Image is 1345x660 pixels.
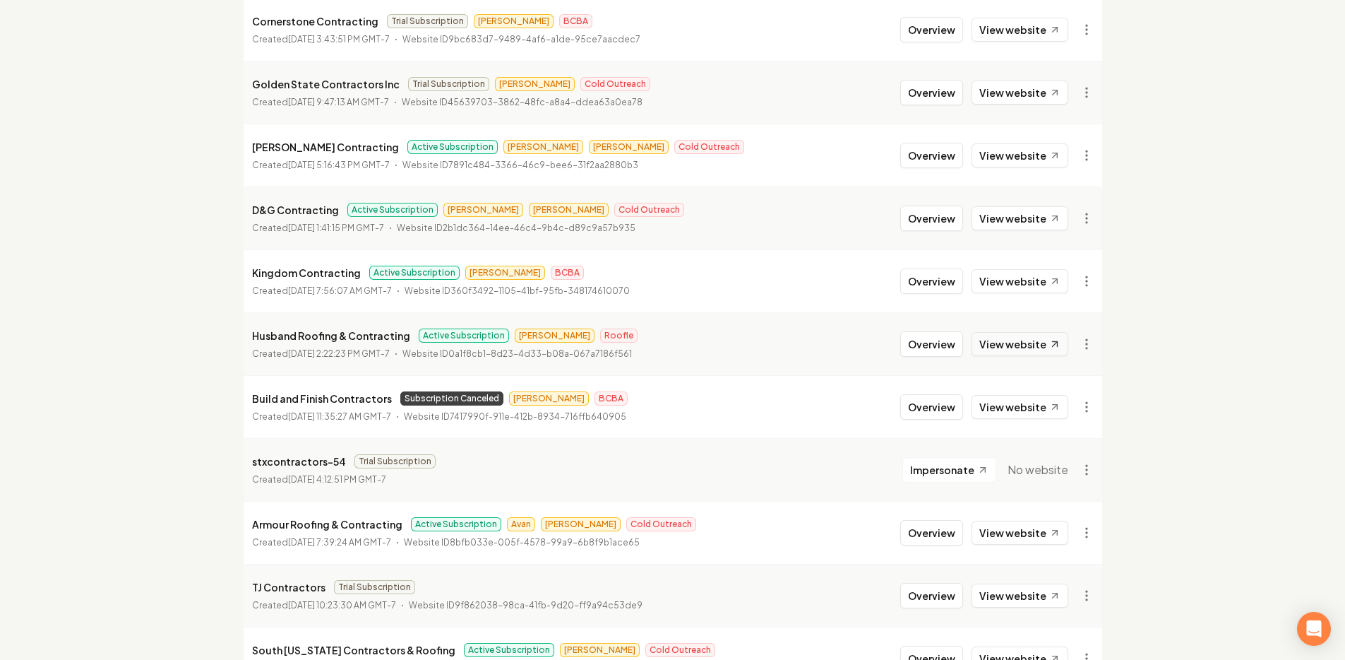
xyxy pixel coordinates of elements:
[288,474,386,485] time: [DATE] 4:12:51 PM GMT-7
[529,203,609,217] span: [PERSON_NAME]
[408,77,489,91] span: Trial Subscription
[551,266,584,280] span: BCBA
[509,391,589,406] span: [PERSON_NAME]
[334,580,415,594] span: Trial Subscription
[972,143,1068,167] a: View website
[972,269,1068,293] a: View website
[1297,612,1331,646] div: Open Intercom Messenger
[369,266,460,280] span: Active Subscription
[900,80,963,105] button: Overview
[404,410,626,424] p: Website ID 7417990f-911e-412b-8934-716ffb640905
[900,17,963,42] button: Overview
[387,14,468,28] span: Trial Subscription
[674,140,744,154] span: Cold Outreach
[252,201,339,218] p: D&G Contracting
[972,18,1068,42] a: View website
[354,454,436,469] span: Trial Subscription
[252,221,384,235] p: Created
[972,521,1068,545] a: View website
[910,463,974,477] span: Impersonate
[402,158,638,172] p: Website ID 7891c484-3366-46c9-bee6-31f2aa2880b3
[252,453,346,470] p: stxcontractors-54
[252,95,389,110] p: Created
[900,394,963,420] button: Overview
[288,348,390,359] time: [DATE] 2:22:23 PM GMT-7
[252,327,410,344] p: Husband Roofing & Contracting
[252,599,396,613] p: Created
[252,410,391,424] p: Created
[900,269,963,294] button: Overview
[443,203,523,217] span: [PERSON_NAME]
[288,223,384,233] time: [DATE] 1:41:15 PM GMT-7
[515,329,594,343] span: [PERSON_NAME]
[397,221,635,235] p: Website ID 2b1dc364-14ee-46c4-9b4c-d89c9a57b935
[288,600,396,611] time: [DATE] 10:23:30 AM GMT-7
[252,536,391,550] p: Created
[400,391,503,406] span: Subscription Canceled
[594,391,628,406] span: BCBA
[288,160,390,170] time: [DATE] 5:16:43 PM GMT-7
[464,643,554,657] span: Active Subscription
[972,584,1068,608] a: View website
[404,536,640,550] p: Website ID 8bfb033e-005f-4578-99a9-6b8f9b1ace65
[288,411,391,422] time: [DATE] 11:35:27 AM GMT-7
[614,203,684,217] span: Cold Outreach
[252,473,386,487] p: Created
[409,599,642,613] p: Website ID 9f862038-98ca-41fb-9d20-ff9a94c53de9
[252,76,400,93] p: Golden State Contractors Inc
[252,347,390,361] p: Created
[288,285,392,296] time: [DATE] 7:56:07 AM GMT-7
[252,139,399,155] p: [PERSON_NAME] Contracting
[600,329,638,343] span: Roofle
[626,517,696,531] span: Cold Outreach
[474,14,554,28] span: [PERSON_NAME]
[252,516,402,533] p: Armour Roofing & Contracting
[402,33,640,47] p: Website ID 9bc683d7-9489-4af6-a1de-95ce7aacdec7
[972,206,1068,230] a: View website
[252,13,378,30] p: Cornerstone Contracting
[900,331,963,357] button: Overview
[402,95,642,110] p: Website ID 45639703-3862-48fc-a8a4-ddea63a0ea78
[252,284,392,298] p: Created
[407,140,498,154] span: Active Subscription
[900,206,963,231] button: Overview
[560,643,640,657] span: [PERSON_NAME]
[419,329,509,343] span: Active Subscription
[645,643,715,657] span: Cold Outreach
[252,642,455,659] p: South [US_STATE] Contractors & Roofing
[972,81,1068,105] a: View website
[252,390,392,407] p: Build and Finish Contractors
[900,520,963,546] button: Overview
[252,33,390,47] p: Created
[900,143,963,168] button: Overview
[972,395,1068,419] a: View website
[559,14,592,28] span: BCBA
[900,583,963,608] button: Overview
[252,264,361,281] p: Kingdom Contracting
[495,77,575,91] span: [PERSON_NAME]
[580,77,650,91] span: Cold Outreach
[402,347,632,361] p: Website ID 0a1f8cb1-8d23-4d33-b08a-067a7186f561
[541,517,621,531] span: [PERSON_NAME]
[507,517,535,531] span: Avan
[288,34,390,45] time: [DATE] 3:43:51 PM GMT-7
[288,537,391,548] time: [DATE] 7:39:24 AM GMT-7
[902,457,996,483] button: Impersonate
[411,517,501,531] span: Active Subscription
[252,579,325,596] p: TJ Contractors
[972,332,1068,356] a: View website
[405,284,630,298] p: Website ID 360f3492-1105-41bf-95fb-348174610070
[252,158,390,172] p: Created
[288,97,389,107] time: [DATE] 9:47:13 AM GMT-7
[589,140,669,154] span: [PERSON_NAME]
[347,203,438,217] span: Active Subscription
[503,140,583,154] span: [PERSON_NAME]
[465,266,545,280] span: [PERSON_NAME]
[1008,461,1068,478] span: No website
